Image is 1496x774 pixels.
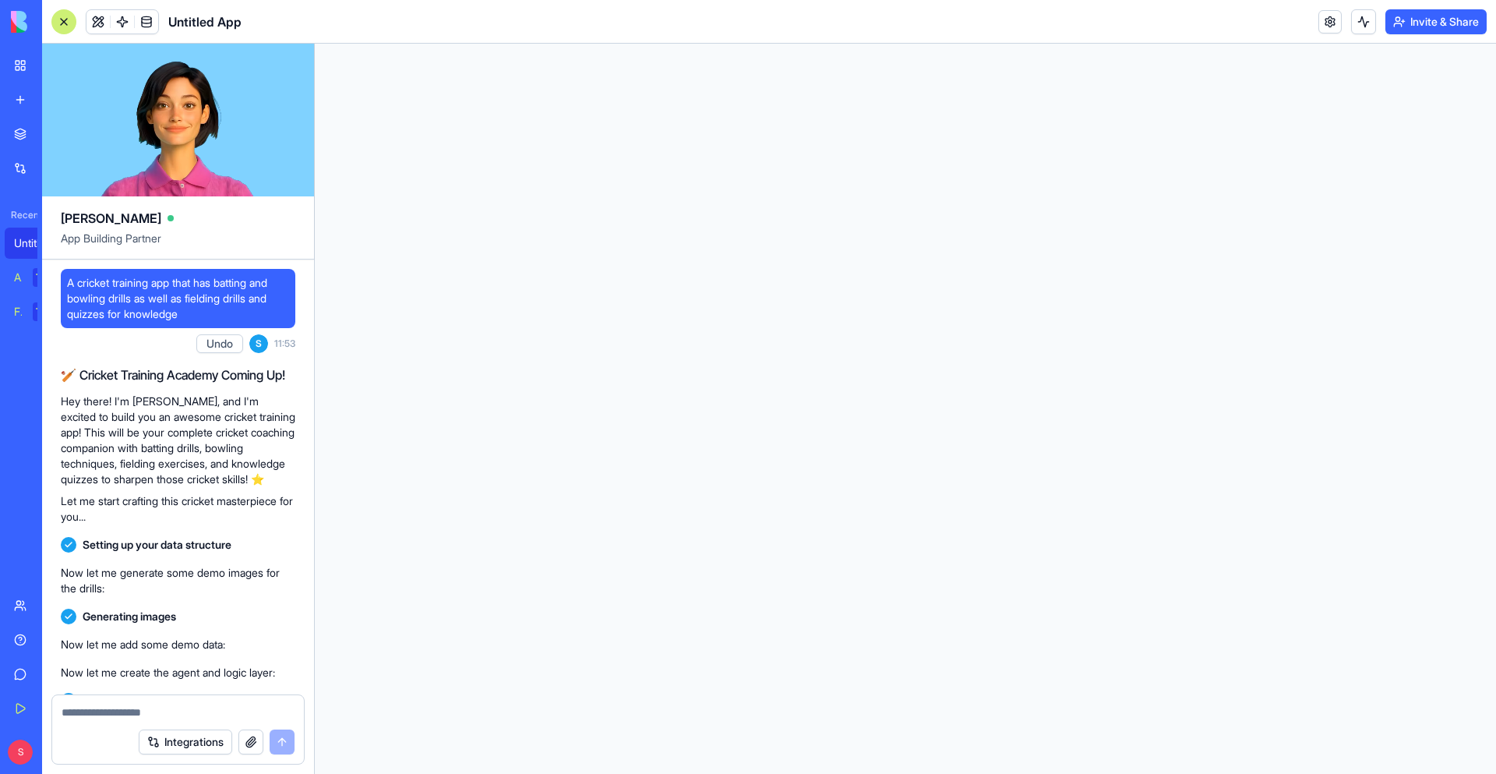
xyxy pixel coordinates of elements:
[196,334,243,353] button: Undo
[61,565,295,596] p: Now let me generate some demo images for the drills:
[83,693,205,709] span: Setting up your app logic
[61,493,295,525] p: Let me start crafting this cricket masterpiece for you...
[61,366,295,384] h2: 🏏 Cricket Training Academy Coming Up!
[5,228,67,259] a: Untitled App
[33,302,58,321] div: TRY
[61,665,295,680] p: Now let me create the agent and logic layer:
[249,334,268,353] span: S
[61,209,161,228] span: [PERSON_NAME]
[14,304,22,320] div: Feedback Form
[67,275,289,322] span: A cricket training app that has batting and bowling drills as well as fielding drills and quizzes...
[274,338,295,350] span: 11:53
[5,209,37,221] span: Recent
[61,231,295,259] span: App Building Partner
[33,268,58,287] div: TRY
[83,609,176,624] span: Generating images
[83,537,231,553] span: Setting up your data structure
[168,12,242,31] span: Untitled App
[5,262,67,293] a: AI Logo GeneratorTRY
[5,296,67,327] a: Feedback FormTRY
[14,235,58,251] div: Untitled App
[61,637,295,652] p: Now let me add some demo data:
[139,730,232,755] button: Integrations
[1385,9,1487,34] button: Invite & Share
[14,270,22,285] div: AI Logo Generator
[61,394,295,487] p: Hey there! I'm [PERSON_NAME], and I'm excited to build you an awesome cricket training app! This ...
[11,11,108,33] img: logo
[8,740,33,765] span: S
